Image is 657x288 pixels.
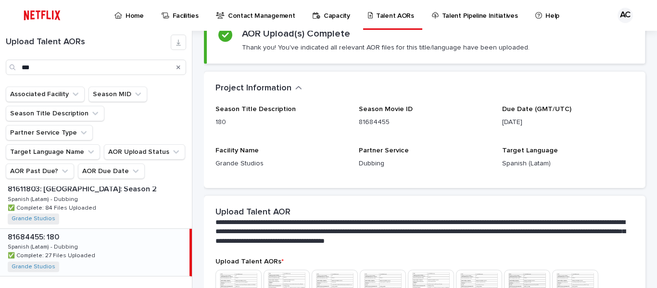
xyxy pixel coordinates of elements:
a: Grande Studios [12,215,55,222]
h2: AOR Upload(s) Complete [242,28,350,39]
div: AC [618,8,633,23]
p: ✅ Complete: 27 Files Uploaded [8,250,97,259]
p: [DATE] [502,117,634,127]
button: Target Language Name [6,144,100,160]
p: 81684455 [359,117,491,127]
button: Associated Facility [6,87,85,102]
p: Grande Studios [215,159,347,169]
p: 81684455: 180 [8,231,61,242]
p: ✅ Complete: 84 Files Uploaded [8,203,98,212]
span: Due Date (GMT/UTC) [502,106,571,113]
p: 81611803: [GEOGRAPHIC_DATA]: Season 2 [8,183,159,194]
span: Season Movie ID [359,106,413,113]
h2: Upload Talent AOR [215,207,291,218]
span: Partner Service [359,147,409,154]
button: Project Information [215,83,302,94]
p: 180 [215,117,347,127]
button: AOR Upload Status [104,144,185,160]
a: Grande Studios [12,263,55,270]
p: Thank you! You've indicated all relevant AOR files for this title/language have been uploaded. [242,43,530,52]
span: Season Title Description [215,106,296,113]
button: AOR Past Due? [6,163,74,179]
span: Facility Name [215,147,259,154]
button: Season Title Description [6,106,104,121]
button: Partner Service Type [6,125,93,140]
span: Upload Talent AORs [215,258,284,265]
p: Spanish (Latam) - Dubbing [8,242,80,250]
span: Target Language [502,147,558,154]
button: AOR Due Date [78,163,145,179]
h1: Upload Talent AORs [6,37,171,48]
p: Spanish (Latam) [502,159,634,169]
p: Dubbing [359,159,491,169]
h2: Project Information [215,83,291,94]
input: Search [6,60,186,75]
img: ifQbXi3ZQGMSEF7WDB7W [19,6,65,25]
p: Spanish (Latam) - Dubbing [8,194,80,203]
button: Season MID [88,87,147,102]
